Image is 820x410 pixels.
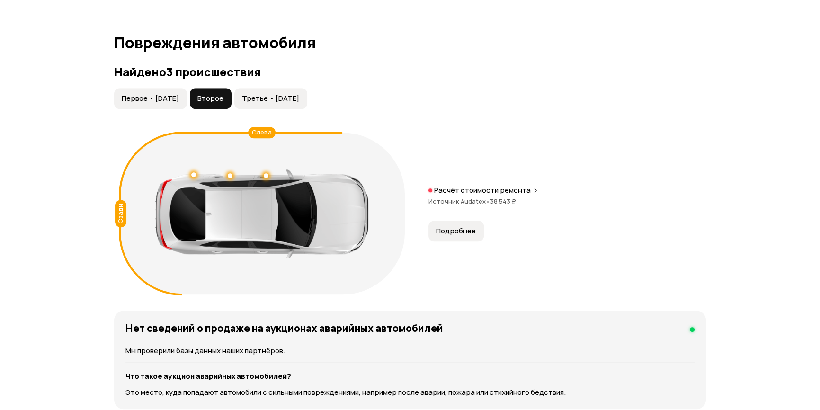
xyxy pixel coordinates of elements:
span: Источник Audatex [428,197,490,205]
p: Расчёт стоимости ремонта [434,186,531,195]
button: Второе [190,88,232,109]
h4: Нет сведений о продаже на аукционах аварийных автомобилей [125,322,443,334]
p: Мы проверили базы данных наших партнёров. [125,346,695,356]
button: Первое • [DATE] [114,88,187,109]
span: Второе [197,94,223,103]
span: 38 543 ₽ [490,197,516,205]
h1: Повреждения автомобиля [114,34,706,51]
button: Третье • [DATE] [234,88,307,109]
span: Третье • [DATE] [242,94,299,103]
span: Первое • [DATE] [122,94,179,103]
strong: Что такое аукцион аварийных автомобилей? [125,371,291,381]
p: Это место, куда попадают автомобили с сильными повреждениями, например после аварии, пожара или с... [125,387,695,398]
button: Подробнее [428,221,484,241]
div: Сзади [115,200,126,227]
span: Подробнее [436,226,476,236]
h3: Найдено 3 происшествия [114,65,706,79]
div: Слева [248,127,276,138]
span: • [486,197,490,205]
